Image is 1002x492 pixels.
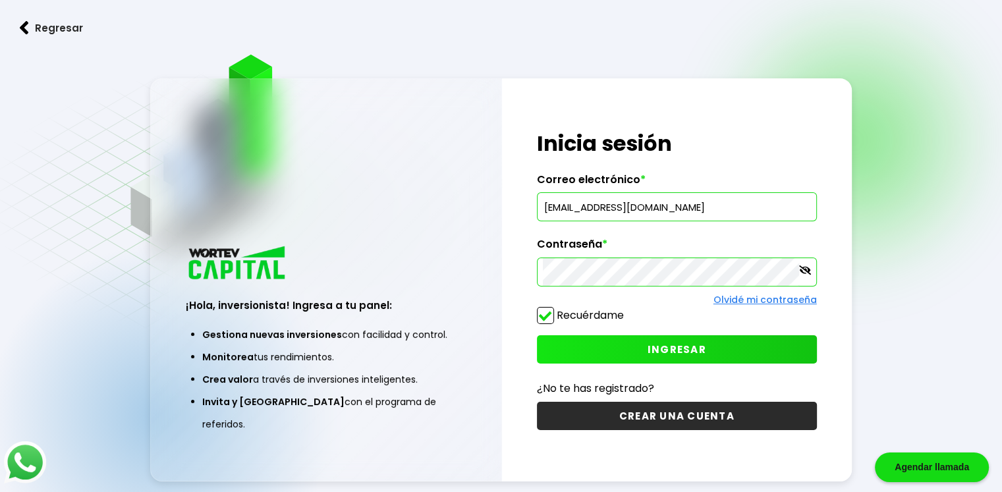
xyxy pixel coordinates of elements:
button: INGRESAR [537,335,817,364]
label: Contraseña [537,238,817,258]
input: hola@wortev.capital [543,193,811,221]
span: Gestiona nuevas inversiones [202,328,342,341]
span: Invita y [GEOGRAPHIC_DATA] [202,395,345,408]
img: flecha izquierda [20,21,29,35]
a: ¿No te has registrado?CREAR UNA CUENTA [537,380,817,430]
h1: Inicia sesión [537,128,817,159]
label: Correo electrónico [537,173,817,193]
img: logos_whatsapp-icon.242b2217.svg [4,441,46,483]
li: con el programa de referidos. [202,391,449,435]
a: Olvidé mi contraseña [713,293,817,306]
span: Monitorea [202,350,254,364]
h3: ¡Hola, inversionista! Ingresa a tu panel: [186,298,466,313]
li: a través de inversiones inteligentes. [202,368,449,391]
img: logo_wortev_capital [186,244,290,283]
li: tus rendimientos. [202,346,449,368]
label: Recuérdame [557,308,624,323]
p: ¿No te has registrado? [537,380,817,396]
span: INGRESAR [648,342,706,356]
div: Agendar llamada [875,452,989,482]
li: con facilidad y control. [202,323,449,346]
span: Crea valor [202,373,253,386]
button: CREAR UNA CUENTA [537,402,817,430]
